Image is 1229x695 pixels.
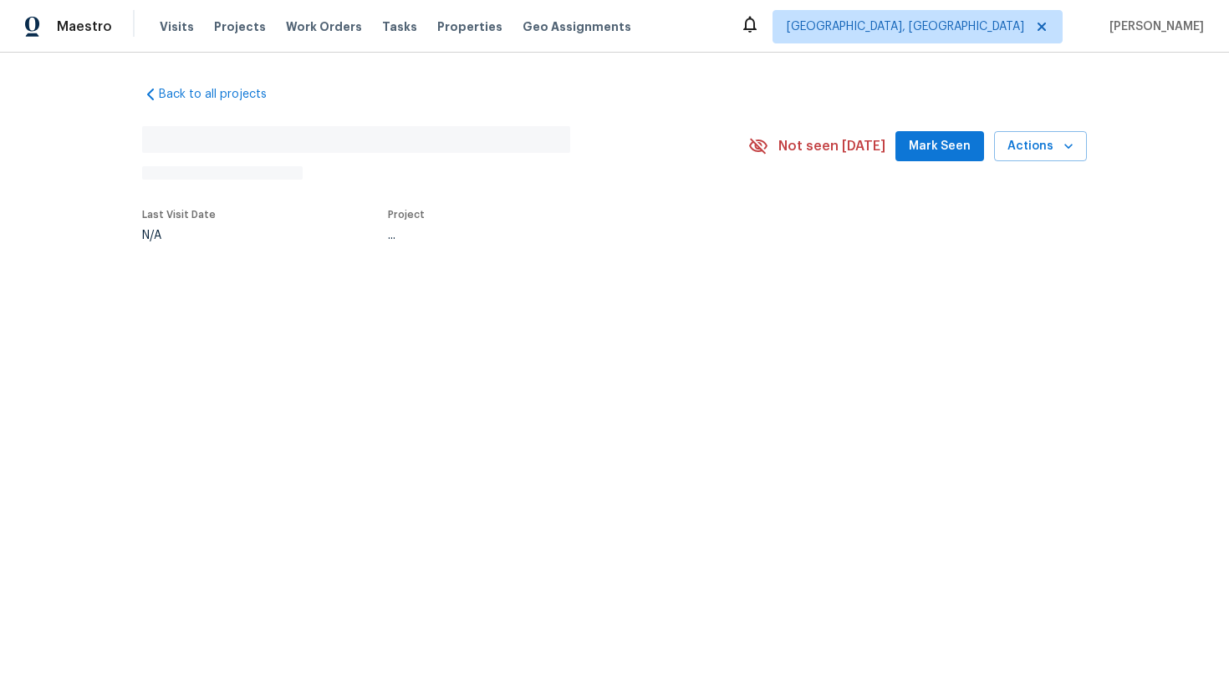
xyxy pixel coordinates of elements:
span: Last Visit Date [142,210,216,220]
button: Actions [994,131,1087,162]
div: N/A [142,230,216,241]
span: Properties [437,18,502,35]
span: Not seen [DATE] [778,138,885,155]
span: Geo Assignments [523,18,631,35]
span: Work Orders [286,18,362,35]
span: Actions [1007,136,1073,157]
a: Back to all projects [142,86,303,103]
span: Projects [214,18,266,35]
span: Mark Seen [909,136,971,157]
span: [GEOGRAPHIC_DATA], [GEOGRAPHIC_DATA] [787,18,1024,35]
span: Tasks [382,21,417,33]
button: Mark Seen [895,131,984,162]
span: [PERSON_NAME] [1103,18,1204,35]
span: Project [388,210,425,220]
div: ... [388,230,709,241]
span: Maestro [57,18,112,35]
span: Visits [160,18,194,35]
